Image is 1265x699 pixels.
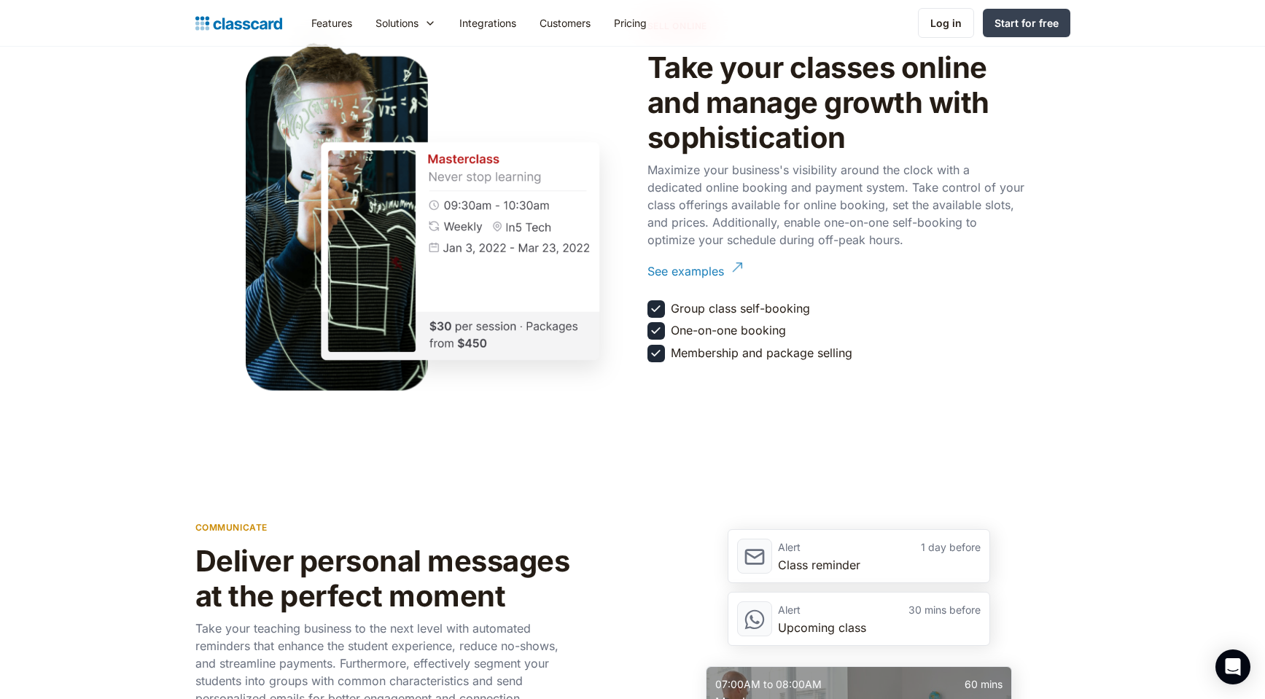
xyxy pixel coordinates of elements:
a: Pricing [602,7,658,39]
div: Log in [930,15,962,31]
p: communicate [195,520,268,534]
h2: Deliver personal messages at the perfect moment [195,544,575,614]
a: Integrations [448,7,528,39]
div: 60 mins [859,676,1003,693]
div: Class reminder [778,556,981,574]
div: One-on-one booking [671,322,786,338]
div: Alert [778,539,879,556]
div: Solutions [375,15,419,31]
a: Logo [195,13,282,34]
div: Start for free [995,15,1059,31]
h2: Take your classes online and manage growth with sophistication [647,50,1027,155]
div: 1 day before [879,539,981,556]
div: 07:00AM to 08:00AM [715,676,859,693]
p: Maximize your business's visibility around the clock with a dedicated online booking and payment ... [647,161,1027,249]
div: Solutions [364,7,448,39]
a: Features [300,7,364,39]
div: Open Intercom Messenger [1215,649,1250,684]
div: Group class self-booking [671,300,810,316]
div: Membership and package selling [671,345,852,361]
div: See examples [647,251,724,280]
a: Customers [528,7,602,39]
img: Class Summary [285,106,635,397]
a: Log in [918,8,974,38]
div: Alert [778,601,879,619]
a: See examples [647,251,1027,292]
div: 30 mins before [879,601,981,619]
a: Start for free [983,9,1070,37]
div: Upcoming class [778,619,981,636]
